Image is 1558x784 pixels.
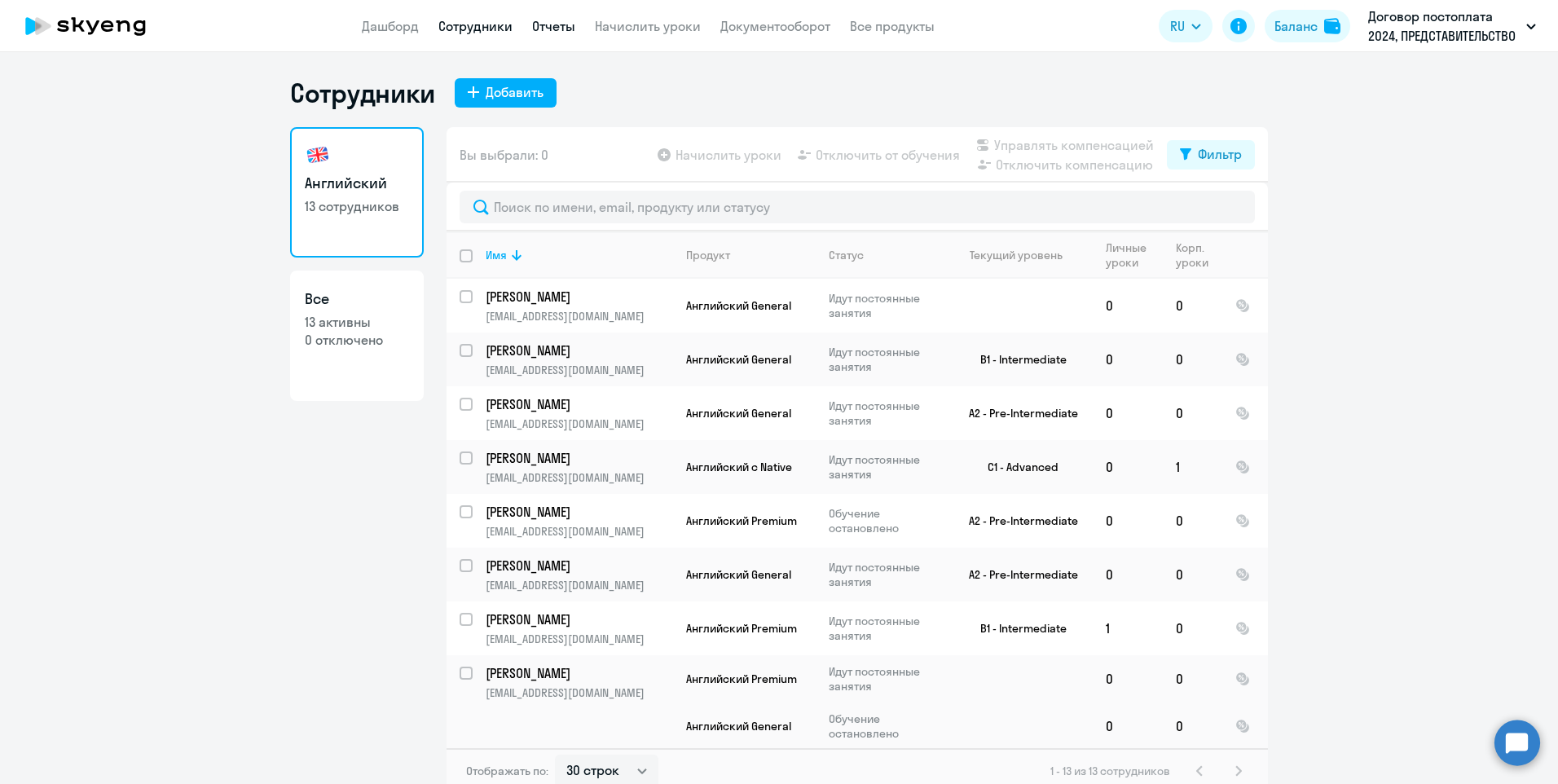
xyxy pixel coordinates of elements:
[438,18,513,34] a: Сотрудники
[305,173,409,194] h3: Английский
[486,288,670,306] p: [PERSON_NAME]
[720,18,830,34] a: Документооборот
[362,18,419,34] a: Дашборд
[486,395,672,413] a: [PERSON_NAME]
[686,672,797,686] span: Английский Premium
[305,288,409,310] h3: Все
[1093,601,1163,655] td: 1
[1093,279,1163,333] td: 0
[595,18,701,34] a: Начислить уроки
[941,494,1093,548] td: A2 - Pre-Intermediate
[486,363,672,377] p: [EMAIL_ADDRESS][DOMAIN_NAME]
[290,77,435,109] h1: Сотрудники
[486,449,672,467] a: [PERSON_NAME]
[829,614,940,643] p: Идут постоянные занятия
[829,345,940,374] p: Идут постоянные занятия
[486,288,672,306] a: [PERSON_NAME]
[970,248,1063,262] div: Текущий уровень
[1274,16,1318,36] div: Баланс
[486,503,672,521] a: [PERSON_NAME]
[686,352,791,367] span: Английский General
[1368,7,1520,46] p: Договор постоплата 2024, ПРЕДСТАВИТЕЛЬСТВО ОБЩЕСТВА С ОГРАНИЧЕННОЙ ОТВЕТСТВЕННОСТЬЮ РТСБ ГМБХ РАЙ...
[486,248,507,262] div: Имя
[466,764,548,778] span: Отображать по:
[486,82,544,102] div: Добавить
[1093,333,1163,386] td: 0
[486,610,672,628] a: [PERSON_NAME]
[305,313,409,331] p: 13 активны
[486,503,670,521] p: [PERSON_NAME]
[1360,7,1544,46] button: Договор постоплата 2024, ПРЕДСТАВИТЕЛЬСТВО ОБЩЕСТВА С ОГРАНИЧЕННОЙ ОТВЕТСТВЕННОСТЬЮ РТСБ ГМБХ РАЙ...
[686,298,791,313] span: Английский General
[1265,10,1350,42] button: Балансbalance
[1093,440,1163,494] td: 0
[829,506,940,535] p: Обучение остановлено
[941,333,1093,386] td: B1 - Intermediate
[486,470,672,485] p: [EMAIL_ADDRESS][DOMAIN_NAME]
[941,440,1093,494] td: C1 - Advanced
[686,460,792,474] span: Английский с Native
[1176,240,1221,270] div: Корп. уроки
[829,560,940,589] p: Идут постоянные занятия
[686,719,791,733] span: Английский General
[1163,494,1222,548] td: 0
[941,386,1093,440] td: A2 - Pre-Intermediate
[941,548,1093,601] td: A2 - Pre-Intermediate
[686,248,730,262] div: Продукт
[1324,18,1340,34] img: balance
[829,664,940,694] p: Идут постоянные занятия
[829,248,864,262] div: Статус
[1093,494,1163,548] td: 0
[486,341,670,359] p: [PERSON_NAME]
[1198,144,1242,164] div: Фильтр
[486,664,672,682] a: [PERSON_NAME]
[1093,386,1163,440] td: 0
[486,524,672,539] p: [EMAIL_ADDRESS][DOMAIN_NAME]
[486,449,670,467] p: [PERSON_NAME]
[686,567,791,582] span: Английский General
[455,78,557,108] button: Добавить
[486,632,672,646] p: [EMAIL_ADDRESS][DOMAIN_NAME]
[1163,333,1222,386] td: 0
[486,395,670,413] p: [PERSON_NAME]
[850,18,935,34] a: Все продукты
[954,248,1092,262] div: Текущий уровень
[305,142,331,168] img: english
[305,331,409,349] p: 0 отключено
[460,145,548,165] span: Вы выбрали: 0
[305,197,409,215] p: 13 сотрудников
[290,127,424,258] a: Английский13 сотрудников
[1093,548,1163,601] td: 0
[1093,655,1163,703] td: 0
[486,610,670,628] p: [PERSON_NAME]
[829,711,940,741] p: Обучение остановлено
[1106,240,1162,270] div: Личные уроки
[486,309,672,324] p: [EMAIL_ADDRESS][DOMAIN_NAME]
[486,578,672,592] p: [EMAIL_ADDRESS][DOMAIN_NAME]
[486,341,672,359] a: [PERSON_NAME]
[460,191,1255,223] input: Поиск по имени, email, продукту или статусу
[1163,386,1222,440] td: 0
[829,452,940,482] p: Идут постоянные занятия
[829,399,940,428] p: Идут постоянные занятия
[1159,10,1213,42] button: RU
[1163,703,1222,750] td: 0
[1163,655,1222,703] td: 0
[486,557,670,575] p: [PERSON_NAME]
[686,621,797,636] span: Английский Premium
[1163,548,1222,601] td: 0
[532,18,575,34] a: Отчеты
[941,601,1093,655] td: B1 - Intermediate
[486,664,670,682] p: [PERSON_NAME]
[829,291,940,320] p: Идут постоянные занятия
[1167,140,1255,170] button: Фильтр
[1163,440,1222,494] td: 1
[486,557,672,575] a: [PERSON_NAME]
[1050,764,1170,778] span: 1 - 13 из 13 сотрудников
[486,416,672,431] p: [EMAIL_ADDRESS][DOMAIN_NAME]
[1093,703,1163,750] td: 0
[1163,601,1222,655] td: 0
[1163,279,1222,333] td: 0
[486,248,672,262] div: Имя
